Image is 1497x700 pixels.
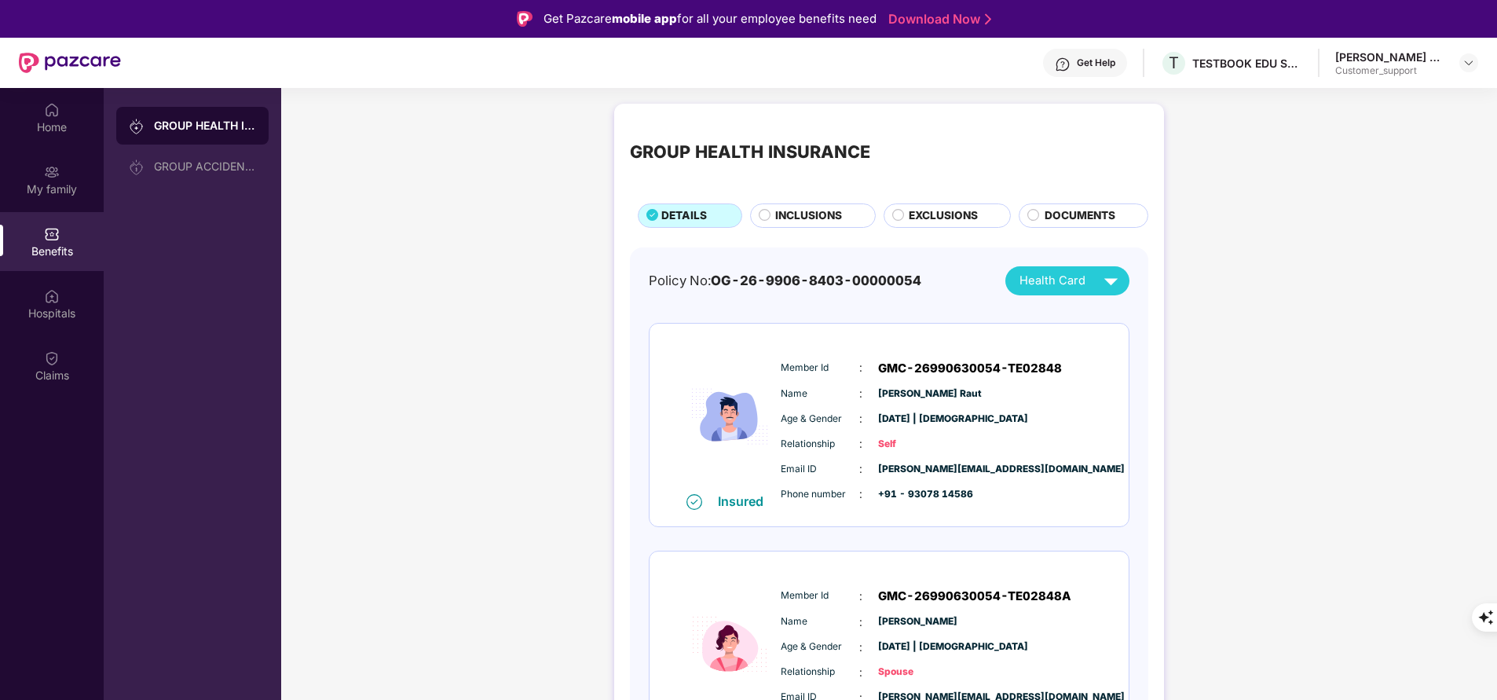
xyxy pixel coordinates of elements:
[859,588,862,605] span: :
[775,207,842,224] span: INCLUSIONS
[1169,53,1179,72] span: T
[781,487,859,502] span: Phone number
[878,359,1062,378] span: GMC-26990630054-TE02848
[781,665,859,680] span: Relationship
[44,164,60,180] img: svg+xml;base64,PHN2ZyB3aWR0aD0iMjAiIGhlaWdodD0iMjAiIHZpZXdCb3g9IjAgMCAyMCAyMCIgZmlsbD0ibm9uZSIgeG...
[859,460,862,478] span: :
[129,119,145,134] img: svg+xml;base64,PHN2ZyB3aWR0aD0iMjAiIGhlaWdodD0iMjAiIHZpZXdCb3g9IjAgMCAyMCAyMCIgZmlsbD0ibm9uZSIgeG...
[1097,267,1125,295] img: svg+xml;base64,PHN2ZyB4bWxucz0iaHR0cDovL3d3dy53My5vcmcvMjAwMC9zdmciIHZpZXdCb3g9IjAgMCAyNCAyNCIgd2...
[888,11,986,27] a: Download Now
[44,288,60,304] img: svg+xml;base64,PHN2ZyBpZD0iSG9zcGl0YWxzIiB4bWxucz0iaHR0cDovL3d3dy53My5vcmcvMjAwMC9zdmciIHdpZHRoPS...
[686,494,702,510] img: svg+xml;base64,PHN2ZyB4bWxucz0iaHR0cDovL3d3dy53My5vcmcvMjAwMC9zdmciIHdpZHRoPSIxNiIgaGVpZ2h0PSIxNi...
[630,138,870,165] div: GROUP HEALTH INSURANCE
[859,614,862,631] span: :
[859,664,862,681] span: :
[859,435,862,453] span: :
[781,361,859,376] span: Member Id
[781,437,859,452] span: Relationship
[781,412,859,427] span: Age & Gender
[1462,57,1475,69] img: svg+xml;base64,PHN2ZyBpZD0iRHJvcGRvd24tMzJ4MzIiIHhtbG5zPSJodHRwOi8vd3d3LnczLm9yZy8yMDAwL3N2ZyIgd2...
[781,588,859,603] span: Member Id
[1019,272,1085,290] span: Health Card
[19,53,121,73] img: New Pazcare Logo
[781,640,859,654] span: Age & Gender
[781,614,859,629] span: Name
[878,587,1071,606] span: GMC-26990630054-TE02848A
[683,340,777,493] img: icon
[711,273,921,288] span: OG-26-9906-8403-00000054
[44,226,60,242] img: svg+xml;base64,PHN2ZyBpZD0iQmVuZWZpdHMiIHhtbG5zPSJodHRwOi8vd3d3LnczLm9yZy8yMDAwL3N2ZyIgd2lkdGg9Ij...
[517,11,533,27] img: Logo
[544,9,877,28] div: Get Pazcare for all your employee benefits need
[1005,266,1129,295] button: Health Card
[718,493,773,509] div: Insured
[1045,207,1115,224] span: DOCUMENTS
[44,350,60,366] img: svg+xml;base64,PHN2ZyBpZD0iQ2xhaW0iIHhtbG5zPSJodHRwOi8vd3d3LnczLm9yZy8yMDAwL3N2ZyIgd2lkdGg9IjIwIi...
[781,387,859,401] span: Name
[44,102,60,118] img: svg+xml;base64,PHN2ZyBpZD0iSG9tZSIgeG1sbnM9Imh0dHA6Ly93d3cudzMub3JnLzIwMDAvc3ZnIiB3aWR0aD0iMjAiIG...
[661,207,707,224] span: DETAILS
[909,207,978,224] span: EXCLUSIONS
[154,160,256,173] div: GROUP ACCIDENTAL INSURANCE
[1192,56,1302,71] div: TESTBOOK EDU SOLUTIONS PRIVATE LIMITED
[878,614,957,629] span: [PERSON_NAME]
[1335,49,1445,64] div: [PERSON_NAME] Raut
[878,412,957,427] span: [DATE] | [DEMOGRAPHIC_DATA]
[878,437,957,452] span: Self
[129,159,145,175] img: svg+xml;base64,PHN2ZyB3aWR0aD0iMjAiIGhlaWdodD0iMjAiIHZpZXdCb3g9IjAgMCAyMCAyMCIgZmlsbD0ibm9uZSIgeG...
[1077,57,1115,69] div: Get Help
[985,11,991,27] img: Stroke
[878,487,957,502] span: +91 - 93078 14586
[878,387,957,401] span: [PERSON_NAME] Raut
[1055,57,1071,72] img: svg+xml;base64,PHN2ZyBpZD0iSGVscC0zMngzMiIgeG1sbnM9Imh0dHA6Ly93d3cudzMub3JnLzIwMDAvc3ZnIiB3aWR0aD...
[1335,64,1445,77] div: Customer_support
[612,11,677,26] strong: mobile app
[859,486,862,503] span: :
[154,118,256,134] div: GROUP HEALTH INSURANCE
[878,640,957,654] span: [DATE] | [DEMOGRAPHIC_DATA]
[781,462,859,477] span: Email ID
[649,270,921,291] div: Policy No:
[859,410,862,427] span: :
[878,462,957,477] span: [PERSON_NAME][EMAIL_ADDRESS][DOMAIN_NAME]
[859,639,862,656] span: :
[859,385,862,402] span: :
[859,359,862,376] span: :
[878,665,957,680] span: Spouse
